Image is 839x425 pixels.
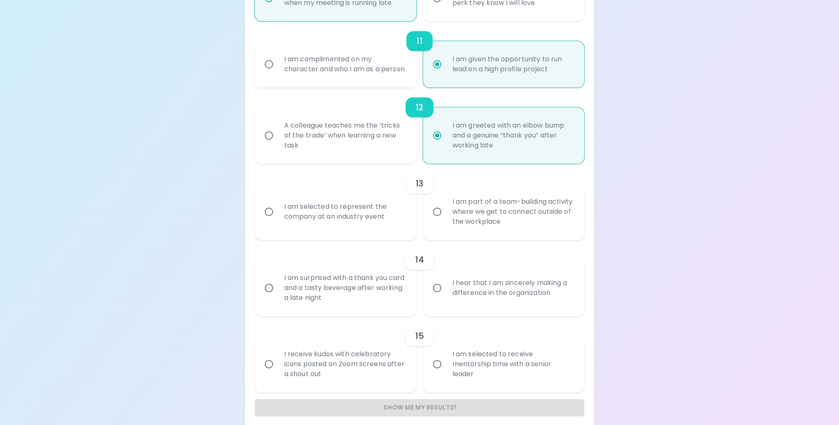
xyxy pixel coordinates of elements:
div: I receive kudos with celebratory icons posted on Zoom screens after a shout out [278,339,412,389]
div: I am part of a team-building activity where we get to connect outside of the workplace [446,187,580,237]
div: choice-group-check [255,21,585,87]
div: choice-group-check [255,164,585,240]
div: I hear that I am sincerely making a difference in the organization [446,268,580,308]
div: choice-group-check [255,240,585,316]
div: choice-group-check [255,316,585,392]
h6: 11 [416,34,422,48]
h6: 12 [416,101,423,114]
h6: 15 [415,329,423,343]
div: I am given the opportunity to run lead on a high profile project [446,44,580,84]
div: I am selected to receive mentorship time with a senior leader [446,339,580,389]
h6: 13 [416,177,423,190]
div: I am complimented on my character and who I am as a person [278,44,412,84]
div: I am selected to represent the company at an industry event [278,192,412,232]
h6: 14 [415,253,423,266]
div: A colleague teaches me the ‘tricks of the trade’ when learning a new task [278,111,412,160]
div: I am greeted with an elbow bump and a genuine “thank you” after working late [446,111,580,160]
div: I am surprised with a thank you card and a tasty beverage after working a late night [278,263,412,313]
div: choice-group-check [255,87,585,164]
